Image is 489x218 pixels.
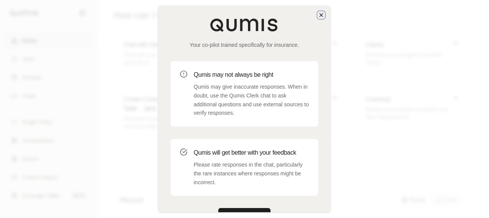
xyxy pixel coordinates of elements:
[194,83,309,117] p: Qumis may give inaccurate responses. When in doubt, use the Qumis Clerk chat to ask additional qu...
[194,160,309,187] p: Please rate responses in the chat, particularly the rare instances where responses might be incor...
[194,70,309,79] h3: Qumis may not always be right
[171,41,318,49] p: Your co-pilot trained specifically for insurance.
[210,18,279,32] img: Qumis Logo
[194,148,309,157] h3: Qumis will get better with your feedback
